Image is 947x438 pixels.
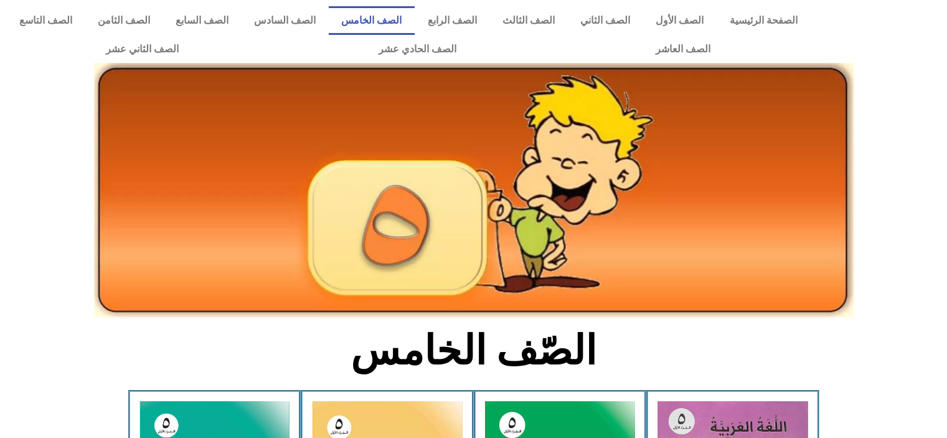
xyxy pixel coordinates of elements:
[85,6,163,35] a: الصف الثامن
[717,6,810,35] a: الصفحة الرئيسية
[329,6,415,35] a: الصف الخامس
[556,35,810,64] a: الصف العاشر
[643,6,717,35] a: الصف الأول
[268,326,679,375] h2: الصّف الخامس
[163,6,241,35] a: الصف السابع
[415,6,489,35] a: الصف الرابع
[242,6,329,35] a: الصف السادس
[567,6,643,35] a: الصف الثاني
[489,6,567,35] a: الصف الثالث
[6,35,278,64] a: الصف الثاني عشر
[6,6,85,35] a: الصف التاسع
[278,35,555,64] a: الصف الحادي عشر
